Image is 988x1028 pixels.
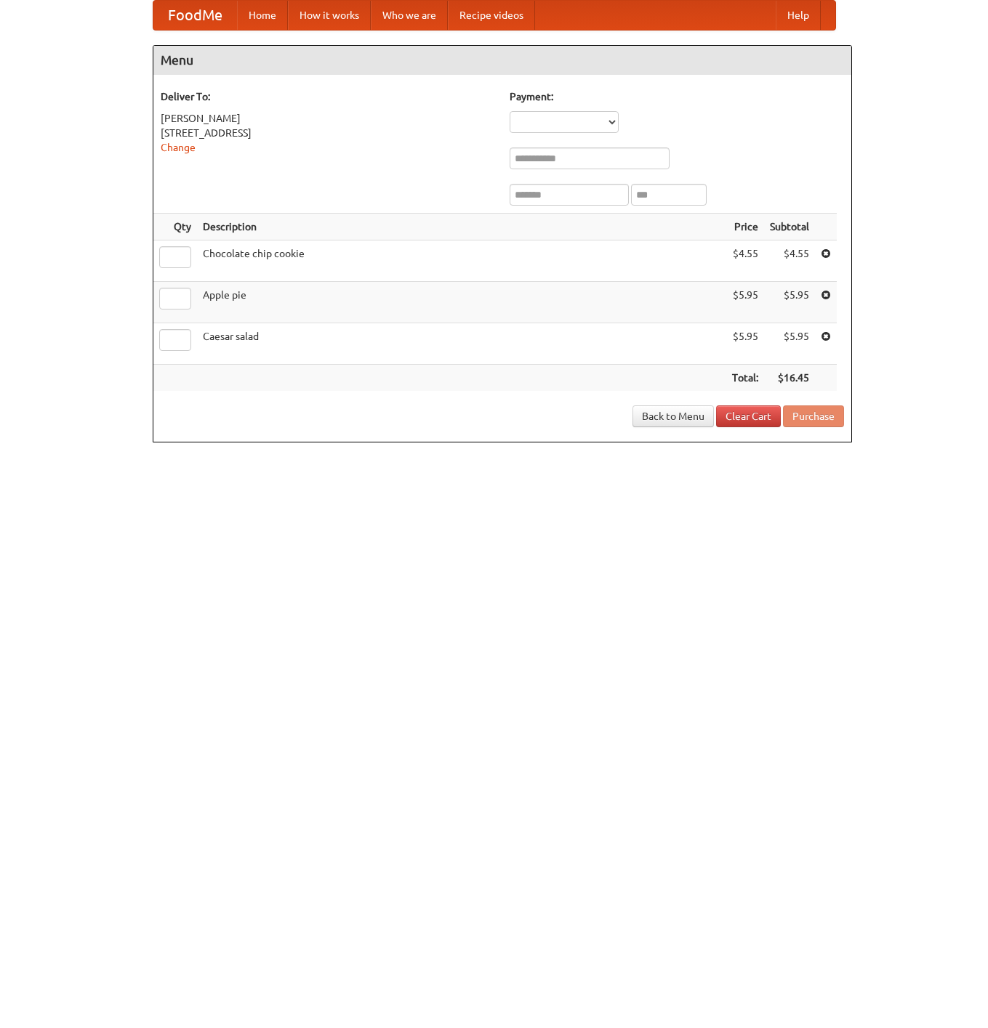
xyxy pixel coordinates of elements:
[237,1,288,30] a: Home
[510,89,844,104] h5: Payment:
[764,214,815,240] th: Subtotal
[726,365,764,392] th: Total:
[726,240,764,282] td: $4.55
[764,365,815,392] th: $16.45
[153,214,197,240] th: Qty
[716,405,781,427] a: Clear Cart
[783,405,844,427] button: Purchase
[764,282,815,323] td: $5.95
[371,1,448,30] a: Who we are
[197,323,726,365] td: Caesar salad
[764,240,815,282] td: $4.55
[726,282,764,323] td: $5.95
[161,111,495,126] div: [PERSON_NAME]
[448,1,535,30] a: Recipe videos
[153,1,237,30] a: FoodMe
[764,323,815,365] td: $5.95
[197,214,726,240] th: Description
[632,405,714,427] a: Back to Menu
[776,1,821,30] a: Help
[153,46,851,75] h4: Menu
[726,214,764,240] th: Price
[161,89,495,104] h5: Deliver To:
[197,240,726,282] td: Chocolate chip cookie
[197,282,726,323] td: Apple pie
[161,142,196,153] a: Change
[161,126,495,140] div: [STREET_ADDRESS]
[726,323,764,365] td: $5.95
[288,1,371,30] a: How it works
